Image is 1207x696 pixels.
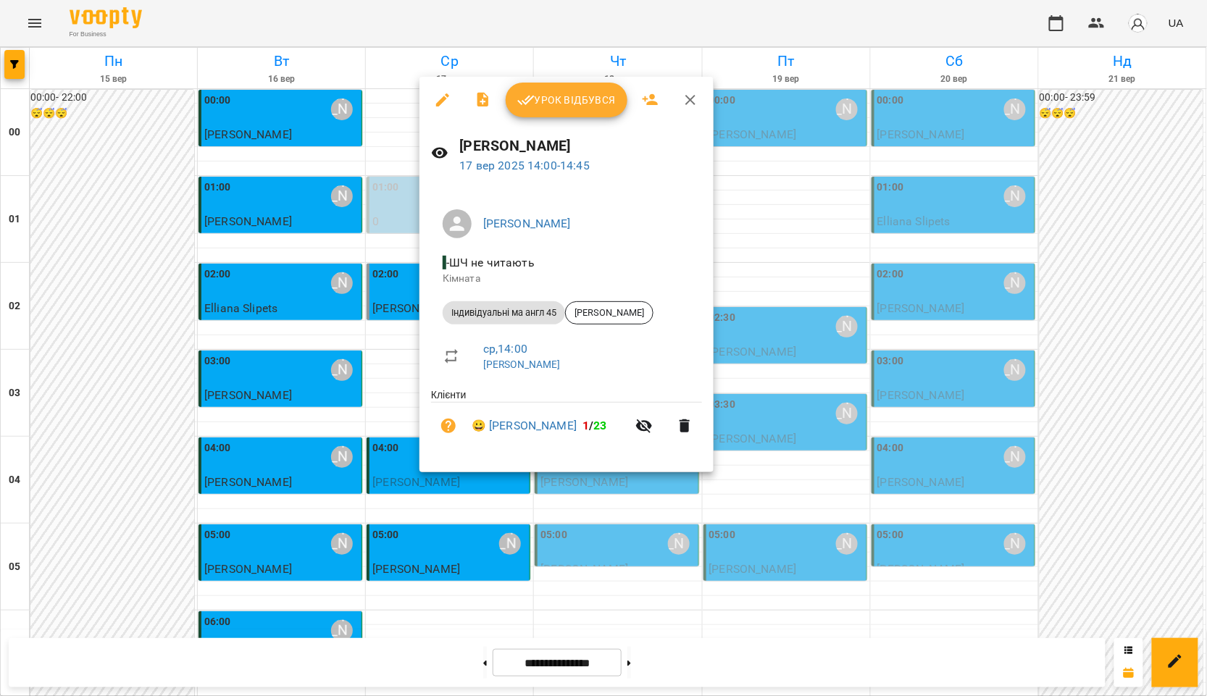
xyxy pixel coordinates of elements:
button: Візит ще не сплачено. Додати оплату? [431,408,466,443]
a: [PERSON_NAME] [483,359,561,370]
span: 23 [594,419,607,432]
a: 😀 [PERSON_NAME] [472,417,577,435]
span: Урок відбувся [517,91,616,109]
button: Урок відбувся [506,83,627,117]
a: ср , 14:00 [483,342,527,356]
ul: Клієнти [431,387,702,455]
span: Індивідуальні ма англ 45 [443,306,565,319]
h6: [PERSON_NAME] [460,135,702,157]
span: 1 [582,419,589,432]
span: - ШЧ не читають [443,256,538,269]
span: [PERSON_NAME] [566,306,653,319]
a: 17 вер 2025 14:00-14:45 [460,159,590,172]
p: Кімната [443,272,690,286]
a: [PERSON_NAME] [483,217,571,230]
div: [PERSON_NAME] [565,301,653,324]
b: / [582,419,607,432]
